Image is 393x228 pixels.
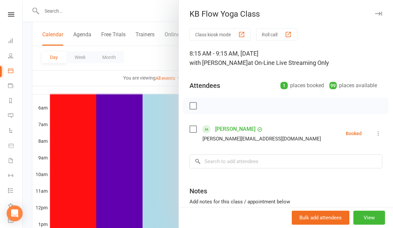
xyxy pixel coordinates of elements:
div: KB Flow Yoga Class [179,9,393,19]
button: View [353,211,385,225]
a: Reports [8,94,23,109]
a: Payments [8,79,23,94]
div: places booked [280,81,324,90]
button: Class kiosk mode [190,28,251,41]
div: Notes [190,186,207,196]
div: Open Intercom Messenger [7,205,23,221]
span: at On-Line Live Streaming Only [248,59,329,66]
button: Roll call [256,28,297,41]
div: Add notes for this class / appointment below [190,198,382,206]
input: Search to add attendees [190,154,382,168]
div: Booked [346,131,362,136]
a: [PERSON_NAME] [215,124,255,134]
div: 8:15 AM - 9:15 AM, [DATE] [190,49,382,68]
a: What's New [8,199,23,214]
a: People [8,49,23,64]
div: [PERSON_NAME][EMAIL_ADDRESS][DOMAIN_NAME] [202,134,321,143]
a: Calendar [8,64,23,79]
div: places available [329,81,377,90]
a: Dashboard [8,34,23,49]
a: Product Sales [8,139,23,154]
div: 1 [280,82,288,89]
span: with [PERSON_NAME] [190,59,248,66]
div: 99 [329,82,337,89]
div: Attendees [190,81,220,90]
button: Bulk add attendees [292,211,349,225]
